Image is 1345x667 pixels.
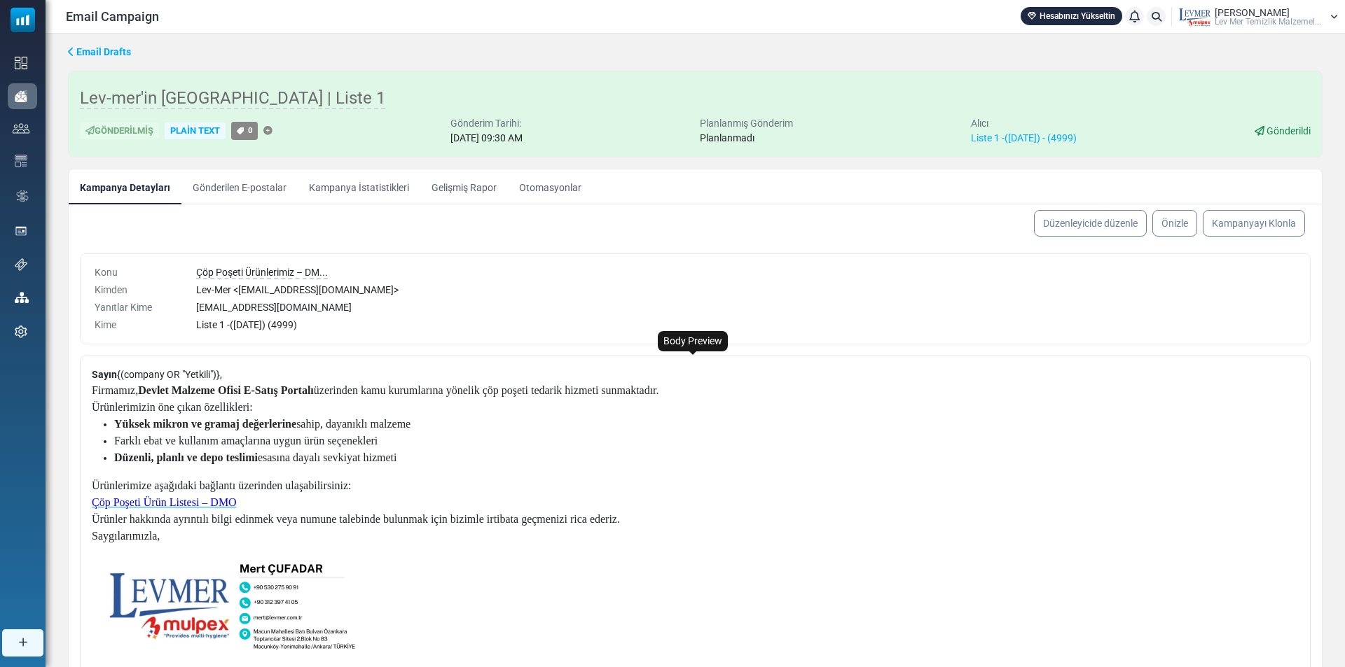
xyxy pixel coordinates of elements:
img: settings-icon.svg [15,325,27,338]
div: Kimden [95,283,179,297]
div: Planlanmış Gönderim [700,116,793,131]
a: Düzenleyicide düzenle [1034,210,1147,237]
div: [DATE] 09:30 AM [450,131,523,146]
a: Liste 1 -([DATE]) - (4999) [971,132,1077,143]
span: Çöp Poşeti Ürünlerimiz – DM... [196,267,328,279]
a: Otomasyonlar [508,169,593,204]
a: Email Drafts [68,45,131,59]
a: Etiket Ekle [263,127,273,136]
span: Lev-mer'in [GEOGRAPHIC_DATA] | Liste 1 [80,88,385,109]
div: Gönderilmiş [80,122,159,140]
a: Kampanyayı Klonla [1203,210,1305,237]
span: [PERSON_NAME] [1215,8,1290,17]
span: Ürünlerimizin öne çıkan özellikleri: [92,401,253,413]
div: Konu [95,265,179,280]
div: Alıcı [971,116,1077,131]
img: mailsoftly_icon_blue_white.svg [11,8,35,32]
span: Farklı ebat ve kullanım amaçlarına uygun ürün seçenekleri [114,435,378,447]
a: Gelişmiş Rapor [420,169,508,204]
a: Kampanya İstatistikleri [298,169,420,204]
span: Planlanmadı [700,132,754,143]
a: Kampanya Detayları [69,169,181,204]
b: Devlet Malzeme Ofisi E-Satış Portalı [138,384,314,396]
div: Body Preview [658,331,728,351]
img: dashboard-icon.svg [15,57,27,69]
div: Plain Text [165,122,226,140]
span: Firmamız, üzerinden kamu kurumlarına yönelik çöp poşeti tedarik hizmeti sunmaktadır. [92,384,659,396]
a: 0 [231,122,258,139]
span: sahip, dayanıklı malzeme [296,418,411,430]
div: [EMAIL_ADDRESS][DOMAIN_NAME] [196,300,1296,315]
span: Ürünler hakkında ayrıntılı bilgi edinmek veya numune talebinde bulunmak için bizimle irtibata geç... [92,513,620,525]
a: Hesabınızı Yükseltin [1021,7,1122,25]
span: 0 [248,125,253,135]
img: workflow.svg [15,188,30,204]
span: Düzenli, planlı ve depo teslimi [114,451,258,463]
div: Lev-Mer < [EMAIL_ADDRESS][DOMAIN_NAME] > [196,283,1296,297]
div: Yanıtlar Kime [95,300,179,315]
strong: Sayın [92,369,117,380]
img: campaigns-icon-active.png [15,90,27,102]
div: Kime [95,318,179,332]
img: email-templates-icon.svg [15,155,27,167]
span: Saygılarımızla, [92,530,160,542]
span: Gönderildi [1267,125,1311,136]
a: User Logo [PERSON_NAME] Lev Mer Temi̇zli̇k Malzemel... [1176,6,1338,27]
img: support-icon.svg [15,258,27,271]
a: Önizle [1152,210,1197,237]
p: {(company OR "Yetkili")}, [92,367,659,382]
span: Ürünlerimize aşağıdaki bağlantı üzerinden ulaşabilirsiniz: [92,479,352,491]
span: Yüksek mikron ve gramaj değerlerine [114,418,296,430]
span: Liste 1 -([DATE]) (4999) [196,319,297,330]
div: Gönderim Tarihi: [450,116,523,131]
img: User Logo [1176,6,1211,27]
img: contacts-icon.svg [13,123,29,133]
a: Çöp Poşeti Ürün Listesi – DMO [92,497,237,508]
img: landing_pages.svg [15,225,27,237]
a: Gönderilen E-postalar [181,169,298,204]
span: Lev Mer Temi̇zli̇k Malzemel... [1215,17,1321,26]
span: translation missing: tr.ms_sidebar.email_drafts [76,46,131,57]
span: Email Campaign [66,7,159,26]
span: esasına dayalı sevkiyat hizmeti [258,451,397,463]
